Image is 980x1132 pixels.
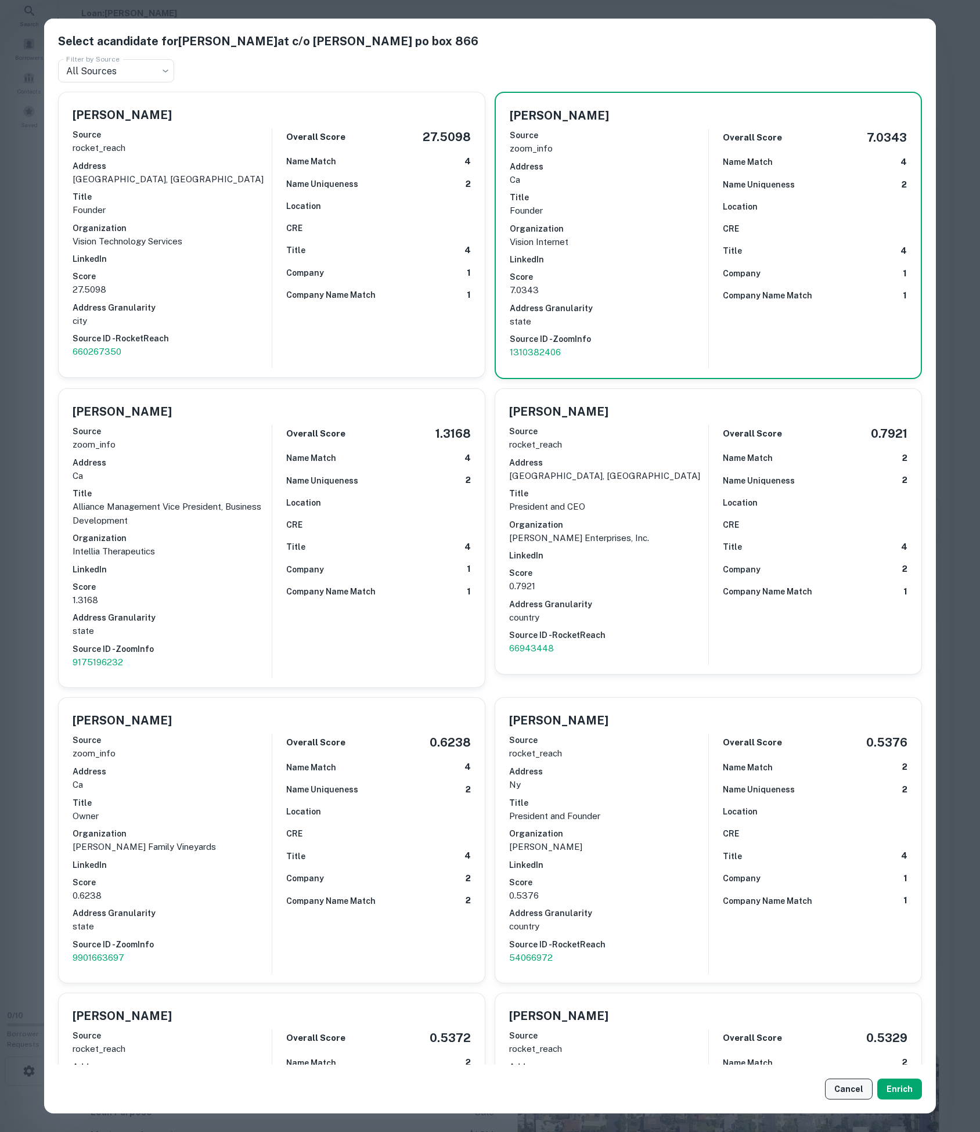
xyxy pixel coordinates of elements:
p: ny [509,778,708,792]
h6: 2 [466,872,471,885]
h6: Address [73,765,272,778]
p: Intellia Therapeutics [73,545,272,558]
h6: Title [73,190,272,203]
h6: Name Match [723,452,773,464]
h6: Address Granularity [73,301,272,314]
h6: 1 [903,585,907,599]
h6: 2 [902,760,907,774]
h6: Organization [73,532,272,545]
h6: Overall Score [286,427,345,441]
p: 0.7921 [509,579,708,593]
a: 9901663697 [73,951,272,965]
h6: Location [286,496,321,509]
h6: CRE [286,222,302,235]
h6: Source [509,425,708,438]
h6: Name Match [723,761,773,774]
h6: CRE [723,518,739,531]
button: Enrich [877,1079,922,1099]
p: state [510,315,708,329]
a: 9175196232 [73,655,272,669]
h5: [PERSON_NAME] [73,1007,172,1025]
h5: 7.0343 [867,129,907,146]
h5: [PERSON_NAME] [73,106,172,124]
h6: 2 [902,452,907,465]
a: 1310382406 [510,345,708,359]
h6: Source [510,129,708,142]
a: 660267350 [73,345,272,359]
h6: Name Uniqueness [286,178,358,190]
h6: Company Name Match [286,289,376,301]
p: state [73,624,272,638]
div: All Sources [58,59,174,82]
h6: Address Granularity [73,611,272,624]
p: Founder [73,203,272,217]
h6: CRE [723,827,739,840]
h6: Name Match [723,156,773,168]
h5: [PERSON_NAME] [73,712,172,729]
p: ca [73,778,272,792]
h6: Source [509,734,708,747]
h6: Score [509,567,708,579]
h6: 1 [467,266,471,280]
h6: Overall Score [286,131,345,144]
h6: LinkedIn [509,859,708,871]
h5: 0.6238 [430,734,471,751]
h6: Score [73,581,272,593]
p: Vision Technology Services [73,235,272,248]
p: 66943448 [509,641,708,655]
h6: Company [286,563,324,576]
h6: Title [723,540,742,553]
h6: Location [286,805,321,818]
h6: 2 [466,178,471,191]
h6: Organization [73,222,272,235]
p: [GEOGRAPHIC_DATA], [GEOGRAPHIC_DATA] [73,172,272,186]
h5: [PERSON_NAME] [510,107,609,124]
p: rocket_reach [509,747,708,760]
h6: Company [723,872,761,885]
h5: [PERSON_NAME] [73,403,172,420]
h6: Name Match [286,1057,336,1069]
h6: Source ID - ZoomInfo [73,643,272,655]
h6: CRE [723,222,739,235]
h6: Score [509,876,708,889]
h6: Name Uniqueness [723,178,795,191]
h6: 1 [467,563,471,576]
h6: LinkedIn [73,253,272,265]
p: Founder [510,204,708,218]
p: Vision Internet [510,235,708,249]
p: President and CEO [509,500,708,514]
h6: 4 [464,540,471,554]
p: 0.5376 [509,889,708,903]
p: state [73,920,272,933]
p: [GEOGRAPHIC_DATA], [GEOGRAPHIC_DATA] [509,469,708,483]
h6: Address [510,160,708,173]
h6: Source ID - RocketReach [509,629,708,641]
h5: 1.3168 [435,425,471,442]
p: rocket_reach [73,141,272,155]
h6: Name Uniqueness [286,474,358,487]
h6: Address [73,1061,272,1073]
h6: 1 [467,289,471,302]
h6: Location [723,805,758,818]
h6: LinkedIn [509,549,708,562]
h6: Score [73,270,272,283]
h6: 4 [464,155,471,168]
h6: Address Granularity [509,907,708,920]
h6: Address [73,456,272,469]
p: city [73,314,272,328]
h6: Title [286,244,305,257]
h6: 2 [466,894,471,907]
a: 54066972 [509,951,708,965]
h5: Select a candidate for [PERSON_NAME] at c/o [PERSON_NAME] po box 866 [58,33,922,50]
h6: Title [510,191,708,204]
p: country [509,920,708,933]
h6: Address [73,160,272,172]
h6: 2 [466,1056,471,1069]
h6: Source [73,734,272,747]
p: Owner [73,809,272,823]
h6: Name Match [286,761,336,774]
